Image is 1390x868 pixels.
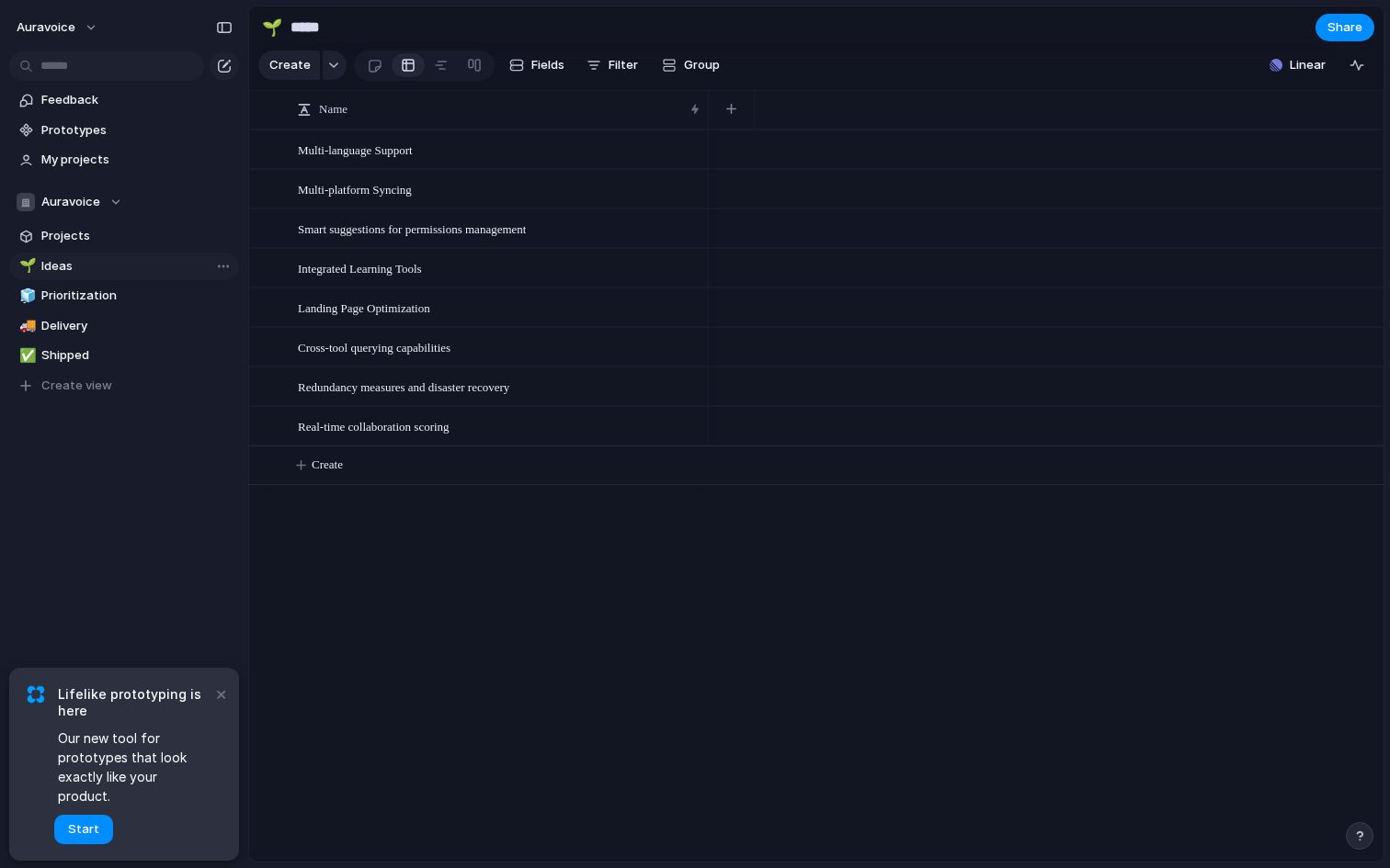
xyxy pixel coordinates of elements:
[41,151,233,169] span: My projects
[1327,18,1362,37] span: Share
[58,728,211,806] span: Our new tool for prototypes that look exactly like your product.
[9,117,239,144] a: Prototypes
[17,18,75,37] span: auravoice
[210,682,232,705] button: Dismiss
[9,342,239,369] a: ✅Shipped
[9,86,239,114] a: Feedback
[19,255,32,276] div: 🌱
[19,286,32,307] div: 🧊
[1262,51,1333,79] button: Linear
[298,415,450,436] span: Real-time collaboration scoring
[9,372,239,400] button: Create view
[19,345,32,366] div: ✅
[298,178,412,199] span: Multi-platform Syncing
[298,257,422,278] span: Integrated Learning Tools
[41,227,233,245] span: Projects
[9,222,239,250] a: Projects
[41,377,112,395] span: Create view
[298,139,413,160] span: Multi-language Support
[298,218,526,239] span: Smart suggestions for permissions management
[262,15,282,39] div: 🌱
[41,346,233,365] span: Shipped
[319,100,347,118] span: Name
[298,297,430,318] span: Landing Page Optimization
[502,51,572,80] button: Fields
[579,51,645,80] button: Filter
[684,56,720,74] span: Group
[17,287,35,305] button: 🧊
[298,376,509,397] span: Redundancy measures and disaster recovery
[54,815,113,844] button: Start
[9,188,239,216] button: Auravoice
[298,336,450,357] span: Cross-tool querying capabilities
[41,317,233,335] span: Delivery
[41,193,100,211] span: Auravoice
[41,287,233,305] span: Prioritization
[17,317,35,335] button: 🚚
[19,315,32,336] div: 🚚
[258,51,320,80] button: Create
[17,346,35,365] button: ✅
[312,456,343,474] span: Create
[531,56,564,74] span: Fields
[257,13,287,42] button: 🌱
[17,257,35,276] button: 🌱
[41,91,233,109] span: Feedback
[1316,14,1374,41] button: Share
[58,686,211,719] span: Lifelike prototyping is here
[9,312,239,340] a: 🚚Delivery
[609,56,638,74] span: Filter
[269,56,311,74] span: Create
[9,253,239,280] a: 🌱Ideas
[653,51,729,80] button: Group
[8,13,108,42] button: auravoice
[9,146,239,174] a: My projects
[9,282,239,310] a: 🧊Prioritization
[41,121,233,140] span: Prototypes
[68,820,99,839] span: Start
[1290,56,1326,74] span: Linear
[41,257,233,276] span: Ideas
